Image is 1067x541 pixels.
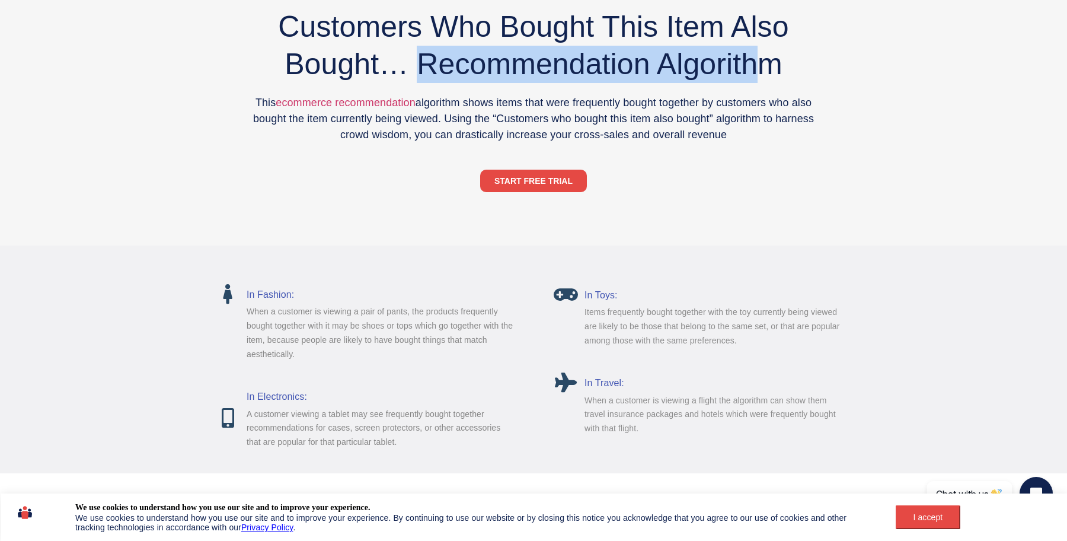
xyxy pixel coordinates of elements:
div: We use cookies to understand how you use our site and to improve your experience. [75,502,370,513]
span: START FREE TRIAL [494,177,573,185]
h2: Customers Who Bought This Item Also Bought… Recommendation Algorithm [244,8,823,83]
p: Items frequently bought together with the toy currently being viewed are likely to be those that ... [584,305,849,348]
a: In Travel: [584,378,624,388]
p: When a customer is viewing a flight the algorithm can show them travel insurance packages and hot... [584,394,849,436]
p: When a customer is viewing a pair of pants, the products frequently bought together with it may b... [247,305,516,361]
a: In Electronics: [247,392,307,402]
a: Privacy Policy [241,523,293,532]
div: I accept [903,513,953,522]
button: I accept [896,505,960,529]
img: icon [18,502,33,523]
a: In Fashion: [247,289,294,300]
a: ecommerce recommendation [276,97,416,109]
p: A customer viewing a tablet may see frequently bought together recommendations for cases, screen ... [247,408,516,450]
a: START FREE TRIAL [480,170,587,192]
div: We use cookies to understand how you use our site and to improve your experience. By continuing t... [75,513,864,532]
a: In Toys: [584,290,618,300]
p: This algorithm shows items that were frequently bought together by customers who also bought the ... [244,95,823,143]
